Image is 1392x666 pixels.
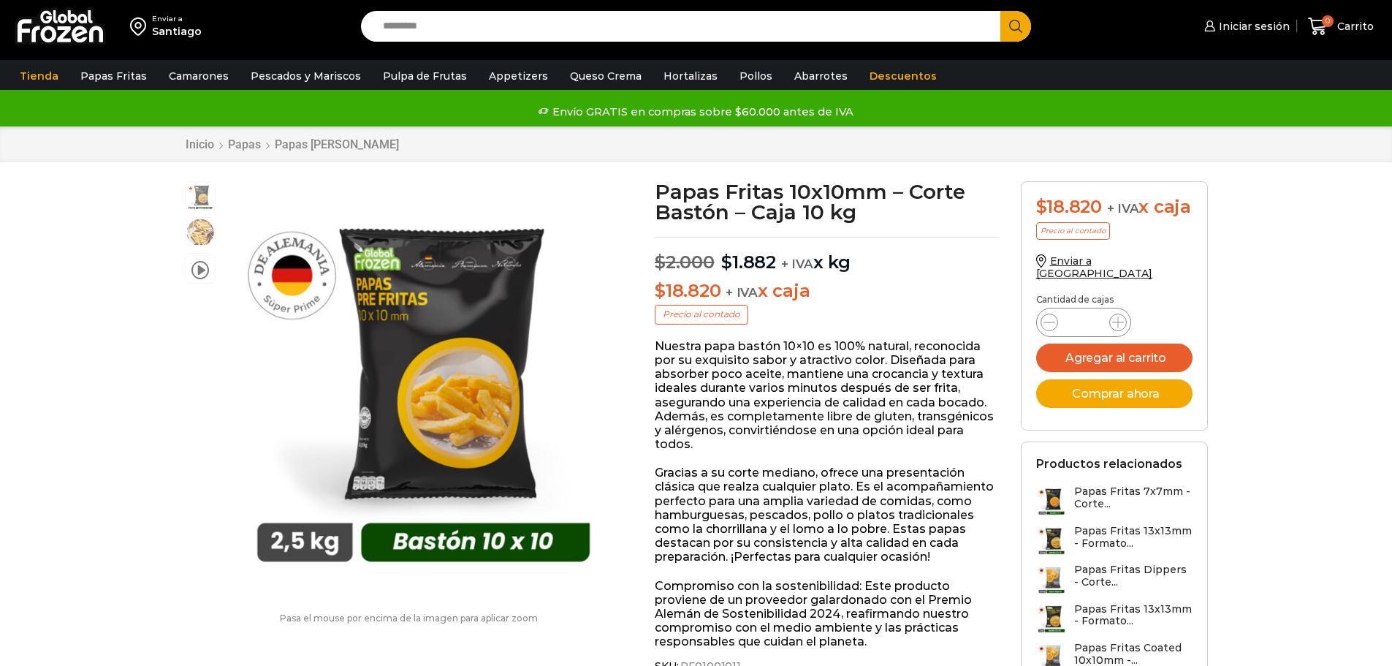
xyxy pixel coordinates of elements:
[732,62,780,90] a: Pollos
[655,237,999,273] p: x kg
[655,251,715,273] bdi: 2.000
[1322,15,1334,27] span: 0
[1000,11,1031,42] button: Search button
[656,62,725,90] a: Hortalizas
[1036,457,1182,471] h2: Productos relacionados
[1036,295,1193,305] p: Cantidad de cajas
[161,62,236,90] a: Camarones
[721,251,776,273] bdi: 1.882
[376,62,474,90] a: Pulpa de Frutas
[1304,10,1377,44] a: 0 Carrito
[655,339,999,452] p: Nuestra papa bastón 10×10 es 100% natural, reconocida por su exquisito sabor y atractivo color. D...
[1215,19,1290,34] span: Iniciar sesión
[130,14,152,39] img: address-field-icon.svg
[655,181,999,222] h1: Papas Fritas 10x10mm – Corte Bastón – Caja 10 kg
[1036,222,1110,240] p: Precio al contado
[243,62,368,90] a: Pescados y Mariscos
[152,14,202,24] div: Enviar a
[12,62,66,90] a: Tienda
[655,280,666,301] span: $
[862,62,944,90] a: Descuentos
[781,257,813,271] span: + IVA
[1334,19,1374,34] span: Carrito
[1107,201,1139,216] span: + IVA
[1074,603,1193,628] h3: Papas Fritas 13x13mm - Formato...
[1036,525,1193,556] a: Papas Fritas 13x13mm - Formato...
[721,251,732,273] span: $
[1036,197,1193,218] div: x caja
[1201,12,1290,41] a: Iniciar sesión
[787,62,855,90] a: Abarrotes
[1036,485,1193,517] a: Papas Fritas 7x7mm - Corte...
[1036,564,1193,595] a: Papas Fritas Dippers - Corte...
[655,280,720,301] bdi: 18.820
[1036,196,1102,217] bdi: 18.820
[1070,312,1098,333] input: Product quantity
[186,182,215,211] span: 10×10
[1036,379,1193,408] button: Comprar ahora
[1036,344,1193,372] button: Agregar al carrito
[726,285,758,300] span: + IVA
[1074,525,1193,550] h3: Papas Fritas 13x13mm - Formato...
[152,24,202,39] div: Santiago
[1036,603,1193,635] a: Papas Fritas 13x13mm - Formato...
[1074,485,1193,510] h3: Papas Fritas 7x7mm - Corte...
[655,305,748,324] p: Precio al contado
[655,579,999,649] p: Compromiso con la sostenibilidad: Este producto proviene de un proveedor galardonado con el Premi...
[1074,564,1193,589] h3: Papas Fritas Dippers - Corte...
[1036,196,1047,217] span: $
[185,137,215,151] a: Inicio
[1036,254,1153,280] a: Enviar a [GEOGRAPHIC_DATA]
[482,62,555,90] a: Appetizers
[227,137,262,151] a: Papas
[655,281,999,302] p: x caja
[186,218,215,247] span: 10×10
[563,62,649,90] a: Queso Crema
[655,466,999,564] p: Gracias a su corte mediano, ofrece una presentación clásica que realza cualquier plato. Es el aco...
[655,251,666,273] span: $
[185,137,400,151] nav: Breadcrumb
[73,62,154,90] a: Papas Fritas
[185,613,634,624] p: Pasa el mouse por encima de la imagen para aplicar zoom
[274,137,400,151] a: Papas [PERSON_NAME]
